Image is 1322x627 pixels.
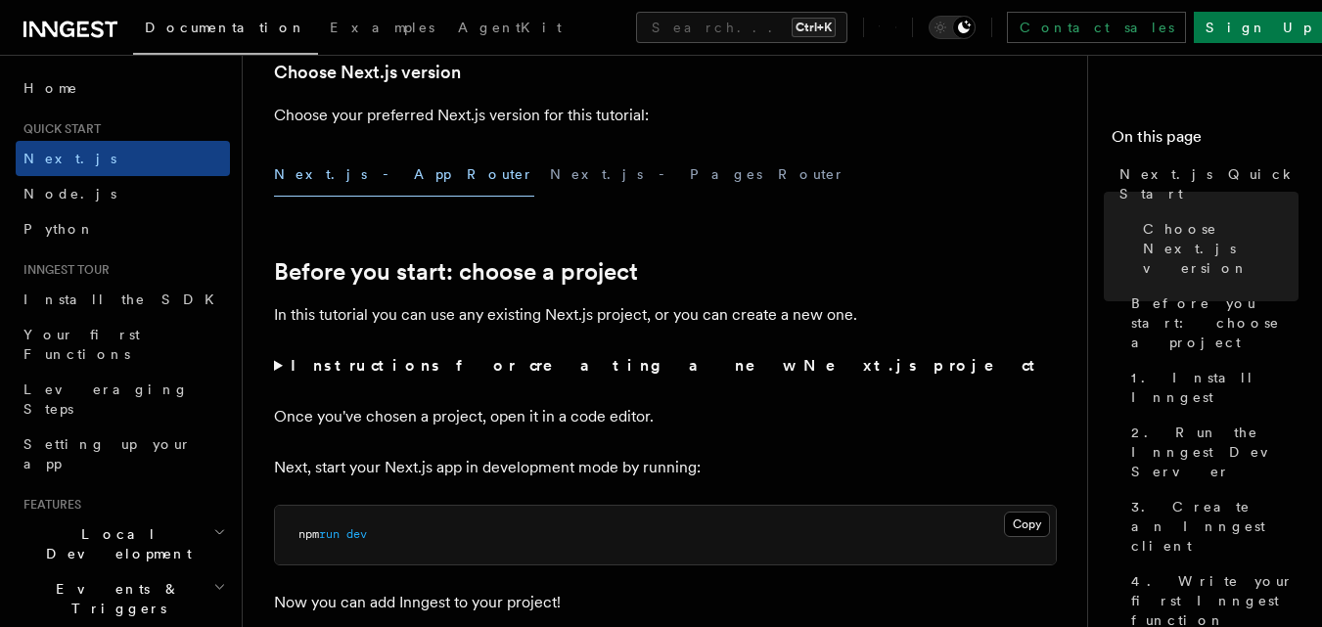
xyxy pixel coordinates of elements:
p: Choose your preferred Next.js version for this tutorial: [274,102,1057,129]
span: 3. Create an Inngest client [1131,497,1299,556]
a: Contact sales [1007,12,1186,43]
button: Next.js - App Router [274,153,534,197]
span: npm [298,527,319,541]
span: Documentation [145,20,306,35]
h4: On this page [1112,125,1299,157]
span: Before you start: choose a project [1131,293,1299,352]
a: Choose Next.js version [1135,211,1299,286]
span: Quick start [16,121,101,137]
span: dev [346,527,367,541]
a: Python [16,211,230,246]
a: Your first Functions [16,317,230,372]
span: Features [16,497,81,513]
button: Events & Triggers [16,571,230,626]
a: 2. Run the Inngest Dev Server [1123,415,1299,489]
a: Setting up your app [16,426,230,481]
span: 2. Run the Inngest Dev Server [1131,423,1299,481]
span: Python [23,221,95,237]
a: Documentation [133,6,318,55]
a: 3. Create an Inngest client [1123,489,1299,563]
summary: Instructions for creating a new Next.js project [274,352,1057,380]
button: Toggle dark mode [929,16,976,39]
span: Next.js Quick Start [1119,164,1299,203]
a: 1. Install Inngest [1123,360,1299,415]
span: Local Development [16,524,213,563]
span: Your first Functions [23,327,140,362]
a: Next.js Quick Start [1112,157,1299,211]
span: Choose Next.js version [1143,219,1299,278]
span: AgentKit [458,20,562,35]
button: Search...Ctrl+K [636,12,847,43]
span: Inngest tour [16,262,110,278]
span: 1. Install Inngest [1131,368,1299,407]
a: Next.js [16,141,230,176]
span: Events & Triggers [16,579,213,618]
span: Install the SDK [23,291,226,307]
a: Before you start: choose a project [1123,286,1299,360]
a: Examples [318,6,446,53]
a: Install the SDK [16,282,230,317]
span: Node.js [23,186,116,202]
span: Leveraging Steps [23,381,189,417]
a: Node.js [16,176,230,211]
span: Next.js [23,151,116,166]
p: Now you can add Inngest to your project! [274,589,1057,616]
button: Next.js - Pages Router [550,153,845,197]
span: Examples [330,20,434,35]
span: run [319,527,340,541]
span: Setting up your app [23,436,192,471]
p: Next, start your Next.js app in development mode by running: [274,454,1057,481]
span: Home [23,78,78,98]
a: Leveraging Steps [16,372,230,426]
button: Local Development [16,516,230,571]
kbd: Ctrl+K [792,18,836,37]
strong: Instructions for creating a new Next.js project [291,356,1043,375]
p: Once you've chosen a project, open it in a code editor. [274,403,1057,430]
a: Choose Next.js version [274,59,461,86]
a: Before you start: choose a project [274,258,638,286]
button: Copy [1004,512,1050,537]
p: In this tutorial you can use any existing Next.js project, or you can create a new one. [274,301,1057,329]
a: Home [16,70,230,106]
a: AgentKit [446,6,573,53]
